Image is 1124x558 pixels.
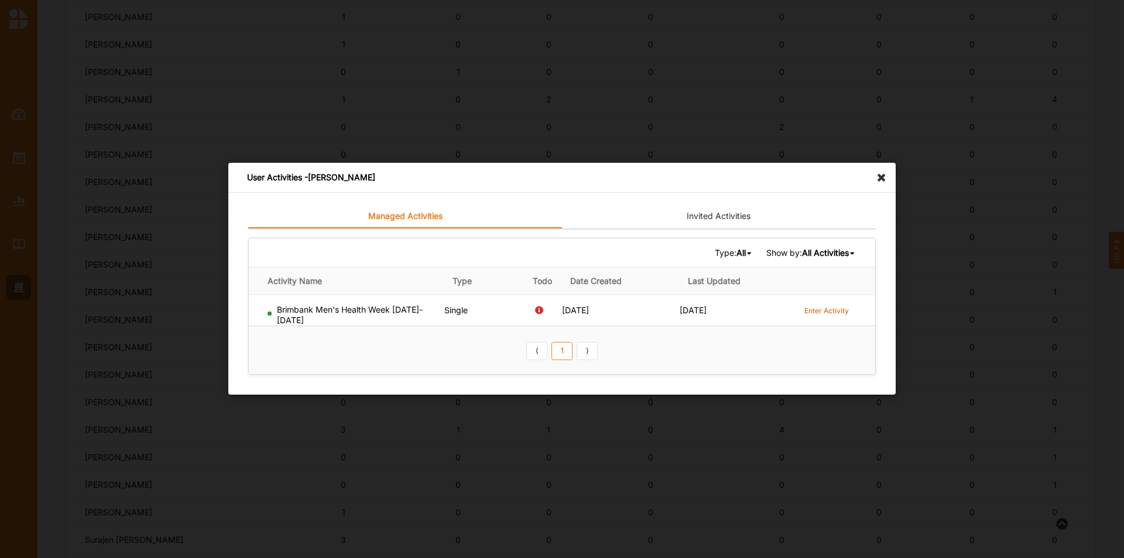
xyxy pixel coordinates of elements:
[228,163,896,193] div: User Activities - [PERSON_NAME]
[804,304,849,316] a: Enter Activity
[562,268,680,295] th: Date Created
[268,304,440,326] div: Brimbank Men's Health Week [DATE]-[DATE]
[249,268,444,295] th: Activity Name
[444,268,523,295] th: Type
[562,205,876,228] a: Invited Activities
[523,268,562,295] th: Todo
[736,248,746,258] b: All
[715,248,753,258] span: Type:
[562,305,589,315] span: [DATE]
[680,305,707,315] span: [DATE]
[248,205,562,228] a: Managed Activities
[526,342,547,361] a: Previous item
[766,248,856,258] span: Show by:
[577,342,598,361] a: Next item
[802,248,849,258] b: All Activities
[680,268,797,295] th: Last Updated
[551,342,573,361] a: 1
[525,340,600,360] div: Pagination Navigation
[804,306,849,316] label: Enter Activity
[444,305,468,315] span: Single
